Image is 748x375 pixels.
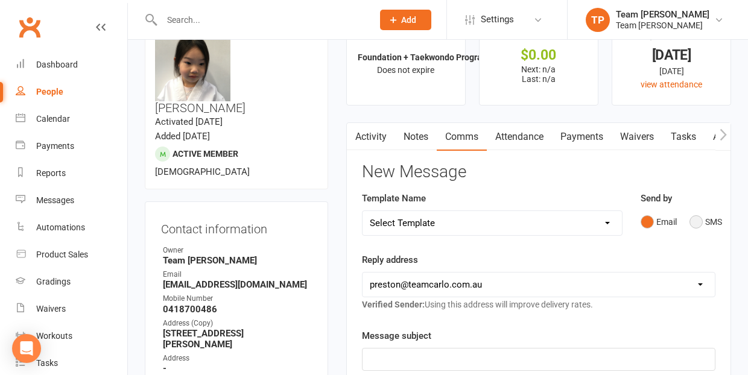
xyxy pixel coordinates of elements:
[163,318,312,329] div: Address (Copy)
[362,329,431,343] label: Message subject
[36,168,66,178] div: Reports
[16,241,127,268] a: Product Sales
[380,10,431,30] button: Add
[641,210,677,233] button: Email
[155,26,318,115] h3: [PERSON_NAME]
[362,191,426,206] label: Template Name
[36,141,74,151] div: Payments
[623,65,720,78] div: [DATE]
[395,123,437,151] a: Notes
[163,293,312,304] div: Mobile Number
[173,149,238,159] span: Active member
[616,20,709,31] div: Team [PERSON_NAME]
[36,250,88,259] div: Product Sales
[481,6,514,33] span: Settings
[155,131,210,142] time: Added [DATE]
[362,300,425,309] strong: Verified Sender:
[163,279,312,290] strong: [EMAIL_ADDRESS][DOMAIN_NAME]
[163,304,312,315] strong: 0418700486
[16,187,127,214] a: Messages
[163,245,312,256] div: Owner
[490,49,587,61] div: $0.00
[552,123,612,151] a: Payments
[16,51,127,78] a: Dashboard
[36,277,71,286] div: Gradings
[662,123,705,151] a: Tasks
[358,52,543,62] strong: Foundation + Taekwondo Programs Monthly In...
[16,214,127,241] a: Automations
[163,328,312,350] strong: [STREET_ADDRESS][PERSON_NAME]
[370,30,378,41] i: ✓
[12,334,41,363] div: Open Intercom Messenger
[362,163,715,181] h3: New Message
[16,106,127,133] a: Calendar
[16,160,127,187] a: Reports
[36,358,58,368] div: Tasks
[490,65,587,84] p: Next: n/a Last: n/a
[36,331,72,341] div: Workouts
[641,191,672,206] label: Send by
[163,255,312,266] strong: Team [PERSON_NAME]
[16,78,127,106] a: People
[36,222,85,232] div: Automations
[16,323,127,350] a: Workouts
[689,210,722,233] button: SMS
[347,123,395,151] a: Activity
[586,8,610,32] div: TP
[163,269,312,280] div: Email
[155,26,230,101] img: image1668749120.png
[158,11,364,28] input: Search...
[155,116,223,127] time: Activated [DATE]
[36,114,70,124] div: Calendar
[362,253,418,267] label: Reply address
[641,80,702,89] a: view attendance
[16,295,127,323] a: Waivers
[161,218,312,236] h3: Contact information
[437,123,487,151] a: Comms
[377,65,434,75] span: Does not expire
[612,123,662,151] a: Waivers
[16,133,127,160] a: Payments
[36,60,78,69] div: Dashboard
[36,87,63,96] div: People
[623,49,720,61] div: [DATE]
[163,363,312,374] strong: -
[487,123,552,151] a: Attendance
[14,12,45,42] a: Clubworx
[36,304,66,314] div: Waivers
[401,15,416,25] span: Add
[163,353,312,364] div: Address
[16,268,127,295] a: Gradings
[616,9,709,20] div: Team [PERSON_NAME]
[36,195,74,205] div: Messages
[155,166,250,177] span: [DEMOGRAPHIC_DATA]
[362,300,593,309] span: Using this address will improve delivery rates.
